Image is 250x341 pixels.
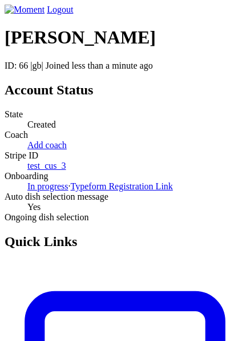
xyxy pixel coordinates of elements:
[5,5,45,15] img: Moment
[68,181,71,191] span: ·
[5,234,245,249] h2: Quick Links
[27,161,66,170] a: test_cus_3
[47,5,73,14] a: Logout
[27,202,41,212] span: Yes
[5,82,245,98] h2: Account Status
[5,27,245,48] h1: [PERSON_NAME]
[33,61,42,70] span: gb
[27,120,56,129] span: Created
[27,140,67,150] a: Add coach
[5,130,245,140] dt: Coach
[27,181,68,191] a: In progress
[5,212,245,223] dt: Ongoing dish selection
[5,61,245,71] p: ID: 66 | | Joined less than a minute ago
[5,171,245,181] dt: Onboarding
[71,181,173,191] a: Typeform Registration Link
[5,109,245,120] dt: State
[5,150,245,161] dt: Stripe ID
[5,192,245,202] dt: Auto dish selection message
